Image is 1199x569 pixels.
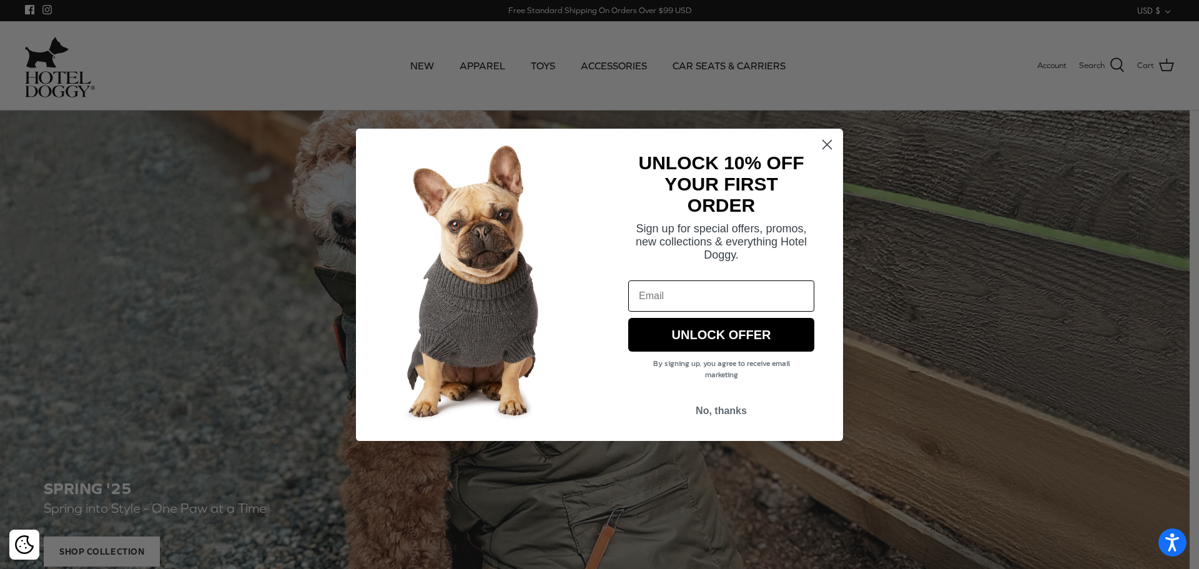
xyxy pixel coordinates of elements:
img: Cookie policy [15,535,34,554]
div: Cookie policy [9,530,39,560]
button: Close dialog [816,134,838,156]
span: Sign up for special offers, promos, new collections & everything Hotel Doggy. [636,222,807,261]
strong: UNLOCK 10% OFF YOUR FIRST ORDER [638,152,804,215]
button: Cookie policy [13,534,35,556]
button: UNLOCK OFFER [628,318,814,352]
img: 7cf315d2-500c-4d0a-a8b4-098d5756016d.jpeg [356,129,599,441]
input: Email [628,280,814,312]
span: By signing up, you agree to receive email marketing [653,358,790,380]
button: No, thanks [628,399,814,423]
